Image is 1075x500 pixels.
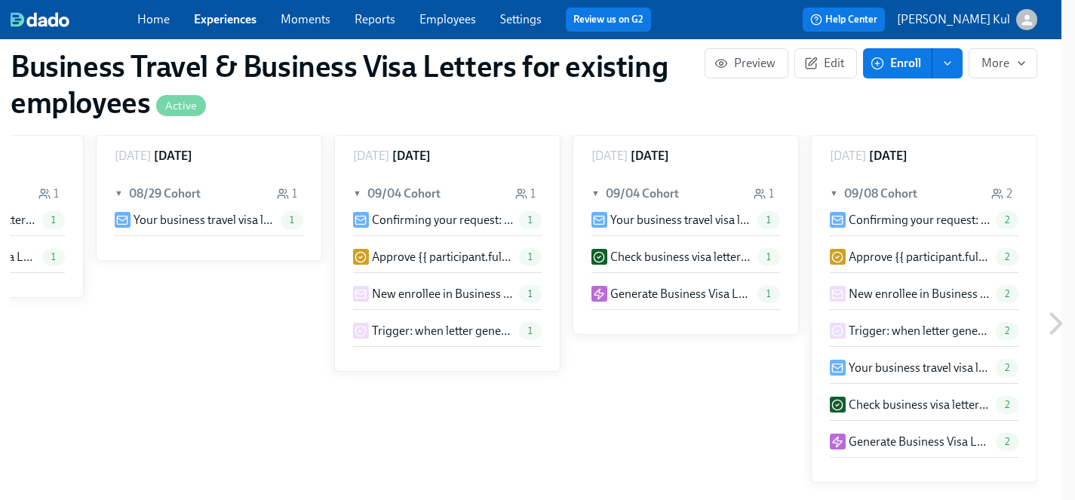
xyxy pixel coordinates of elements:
div: 1 [277,186,297,202]
a: Settings [500,12,542,26]
span: 2 [996,436,1018,447]
span: Edit [807,56,844,71]
p: [DATE] [353,148,389,164]
p: Check business visa letter generated for {{ participant.fullName }} ({{ participant.visaLetterDes... [610,249,751,265]
h6: 08/29 Cohort [129,186,201,202]
p: [PERSON_NAME] Kul [897,11,1010,28]
p: Check business visa letter generated for {{ participant.fullName }} ({{ participant.visaLetterDes... [849,397,990,413]
p: Approve {{ participant.fullName }}'s request for a business travel visa letter [849,249,990,265]
a: Reports [355,12,395,26]
span: 1 [519,251,542,262]
span: 1 [757,251,780,262]
a: Home [137,12,170,26]
span: Enroll [874,56,921,71]
span: ▼ [353,186,364,202]
p: New enrollee in Business Visa Letters experience [849,286,990,302]
h6: [DATE] [869,148,908,164]
p: Your business travel visa letter request ({{ participant.visaLetterDestinationCountry }}, {{ part... [849,360,990,376]
span: 1 [519,288,542,299]
p: Generate Business Visa Letter [849,434,990,450]
a: Moments [281,12,330,26]
span: Help Center [810,12,877,27]
span: Preview [717,56,776,71]
span: 2 [996,399,1018,410]
span: 2 [996,362,1018,373]
p: Your business travel visa letter request ({{ participant.visaLetterDestinationCountry }}, {{ part... [134,212,275,229]
h6: [DATE] [631,148,669,164]
button: Preview [705,48,788,78]
span: ▼ [591,186,602,202]
img: dado [11,12,69,27]
p: Approve {{ participant.fullName }}'s request for a business travel visa letter [372,249,513,265]
p: Your business travel visa letter request ({{ participant.visaLetterDestinationCountry }}, {{ part... [610,212,751,229]
span: ▼ [115,186,125,202]
span: 2 [996,214,1018,225]
div: 2 [991,186,1012,202]
p: Confirming your request: business visa letter for {{ participant.visaLetterDestinationCountry }} [849,212,990,229]
h6: [DATE] [154,148,192,164]
h6: 09/04 Cohort [367,186,441,202]
button: enroll [932,48,963,78]
span: 1 [519,214,542,225]
span: 1 [42,214,65,225]
span: 1 [42,251,65,262]
a: Review us on G2 [573,12,643,27]
a: dado [11,12,137,27]
button: Review us on G2 [566,8,651,32]
h6: 09/08 Cohort [844,186,917,202]
span: 2 [996,288,1018,299]
a: Employees [419,12,476,26]
p: [DATE] [830,148,866,164]
span: Active [156,100,206,112]
span: 1 [281,214,303,225]
div: 1 [515,186,536,202]
span: 2 [996,251,1018,262]
p: Confirming your request: business visa letter for {{ participant.visaLetterDestinationCountry }} [372,212,513,229]
h6: [DATE] [392,148,431,164]
span: 1 [757,214,780,225]
p: New enrollee in Business Visa Letters experience [372,286,513,302]
p: Generate Business Visa Letter [610,286,751,302]
h1: Business Travel & Business Visa Letters for existing employees [11,48,705,121]
span: ▼ [830,186,840,202]
span: 2 [996,325,1018,336]
p: [DATE] [591,148,628,164]
div: 1 [38,186,59,202]
button: Edit [794,48,857,78]
span: 1 [757,288,780,299]
p: [DATE] [115,148,151,164]
h6: 09/04 Cohort [606,186,679,202]
a: Experiences [194,12,256,26]
span: More [981,56,1024,71]
button: Enroll [863,48,932,78]
button: More [969,48,1037,78]
span: 1 [519,325,542,336]
p: Trigger: when letter generated [849,323,990,339]
p: Trigger: when letter generated [372,323,513,339]
div: 1 [754,186,774,202]
button: Help Center [803,8,885,32]
button: [PERSON_NAME] Kul [897,9,1037,30]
